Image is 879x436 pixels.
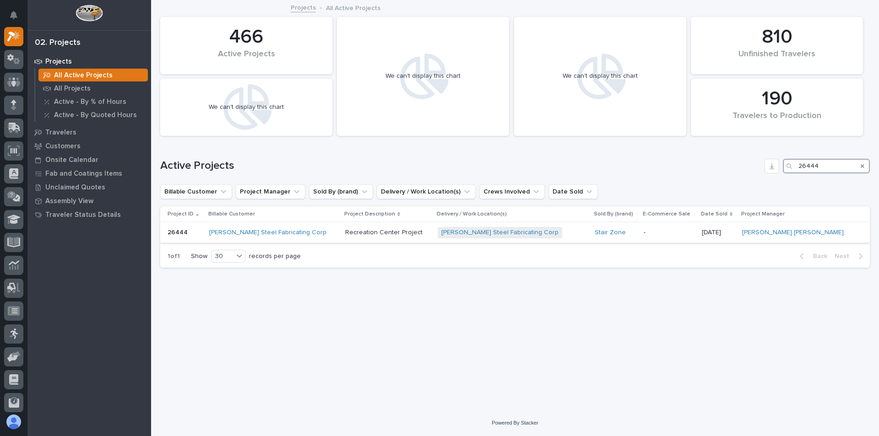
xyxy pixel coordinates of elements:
[377,184,476,199] button: Delivery / Work Location(s)
[45,142,81,151] p: Customers
[35,108,151,121] a: Active - By Quoted Hours
[76,5,103,22] img: Workspace Logo
[309,184,373,199] button: Sold By (brand)
[27,125,151,139] a: Travelers
[208,209,255,219] p: Billable Customer
[35,69,151,81] a: All Active Projects
[706,26,847,48] div: 810
[54,111,137,119] p: Active - By Quoted Hours
[45,211,121,219] p: Traveler Status Details
[741,209,785,219] p: Project Manager
[168,227,190,237] p: 26444
[209,103,284,111] div: We can't display this chart
[45,58,72,66] p: Projects
[742,229,844,237] a: [PERSON_NAME] [PERSON_NAME]
[176,26,317,48] div: 466
[45,183,105,192] p: Unclaimed Quotes
[548,184,598,199] button: Date Sold
[706,49,847,69] div: Unfinished Travelers
[35,82,151,95] a: All Projects
[54,85,91,93] p: All Projects
[160,222,870,243] tr: 2644426444 [PERSON_NAME] Steel Fabricating Corp Recreation Center Project[PERSON_NAME] Steel Fabr...
[249,253,301,260] p: records per page
[45,170,122,178] p: Fab and Coatings Items
[54,71,113,80] p: All Active Projects
[160,245,187,268] p: 1 of 1
[563,72,638,80] div: We can't display this chart
[27,208,151,221] a: Traveler Status Details
[27,54,151,68] a: Projects
[701,209,727,219] p: Date Sold
[437,209,507,219] p: Delivery / Work Location(s)
[11,11,23,26] div: Notifications
[160,184,232,199] button: Billable Customer
[792,252,831,260] button: Back
[644,229,695,237] p: -
[4,5,23,25] button: Notifications
[45,156,98,164] p: Onsite Calendar
[168,209,194,219] p: Project ID
[27,194,151,208] a: Assembly View
[27,153,151,167] a: Onsite Calendar
[45,197,93,205] p: Assembly View
[441,229,559,237] a: [PERSON_NAME] Steel Fabricating Corp
[706,87,847,110] div: 190
[835,252,855,260] span: Next
[160,159,761,172] h1: Active Projects
[35,38,81,48] div: 02. Projects
[54,98,126,106] p: Active - By % of Hours
[326,2,380,12] p: All Active Projects
[385,72,461,80] div: We can't display this chart
[706,111,847,130] div: Travelers to Production
[643,209,690,219] p: E-Commerce Sale
[492,420,538,425] a: Powered By Stacker
[176,49,317,69] div: Active Projects
[831,252,870,260] button: Next
[291,2,316,12] a: Projects
[479,184,545,199] button: Crews Involved
[209,229,326,237] a: [PERSON_NAME] Steel Fabricating Corp
[212,252,233,261] div: 30
[236,184,305,199] button: Project Manager
[702,229,735,237] p: [DATE]
[35,95,151,108] a: Active - By % of Hours
[595,229,626,237] a: Stair Zone
[345,229,430,237] p: Recreation Center Project
[344,209,395,219] p: Project Description
[27,167,151,180] a: Fab and Coatings Items
[783,159,870,173] input: Search
[4,412,23,431] button: users-avatar
[191,253,207,260] p: Show
[27,180,151,194] a: Unclaimed Quotes
[27,139,151,153] a: Customers
[45,129,76,137] p: Travelers
[594,209,633,219] p: Sold By (brand)
[808,252,827,260] span: Back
